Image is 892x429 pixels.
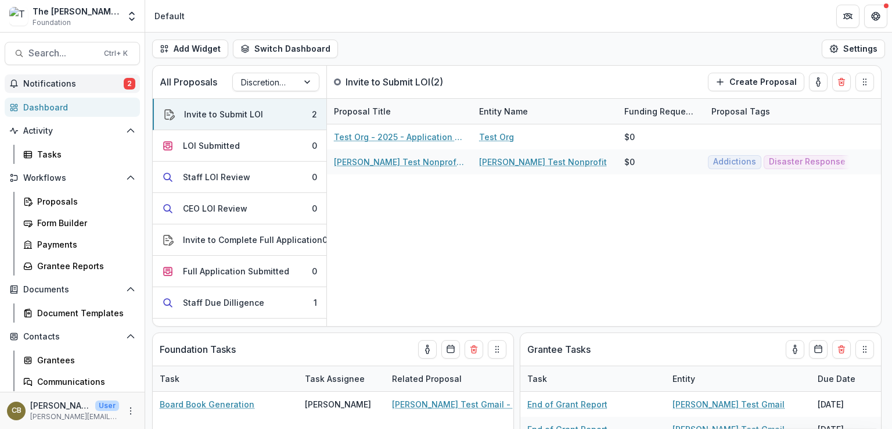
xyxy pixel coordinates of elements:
[23,126,121,136] span: Activity
[809,340,828,359] button: Calendar
[666,366,811,391] div: Entity
[183,171,250,183] div: Staff LOI Review
[346,75,443,89] p: Invite to Submit LOI ( 2 )
[441,340,460,359] button: Calendar
[153,366,298,391] div: Task
[624,131,635,143] div: $0
[312,108,317,120] div: 2
[153,287,326,319] button: Staff Due Dilligence1
[672,398,785,410] a: [PERSON_NAME] Test Gmail
[822,40,885,58] button: Settings
[5,327,140,346] button: Open Contacts
[30,412,119,422] p: [PERSON_NAME][EMAIL_ADDRESS][PERSON_NAME][DOMAIN_NAME]
[472,105,535,117] div: Entity Name
[124,78,135,90] span: 2
[488,340,506,359] button: Drag
[312,140,317,152] div: 0
[19,192,140,211] a: Proposals
[19,351,140,370] a: Grantees
[150,8,189,24] nav: breadcrumb
[811,373,862,385] div: Due Date
[855,73,874,91] button: Drag
[19,235,140,254] a: Payments
[19,145,140,164] a: Tasks
[418,340,437,359] button: toggle-assigned-to-me
[23,332,121,342] span: Contacts
[527,398,607,410] a: End of Grant Report
[322,234,328,246] div: 0
[160,398,254,410] a: Board Book Generation
[23,173,121,183] span: Workflows
[5,74,140,93] button: Notifications2
[153,193,326,224] button: CEO LOI Review0
[152,40,228,58] button: Add Widget
[95,401,119,411] p: User
[153,99,326,130] button: Invite to Submit LOI2
[312,202,317,214] div: 0
[183,234,322,246] div: Invite to Complete Full Application
[19,372,140,391] a: Communications
[153,162,326,193] button: Staff LOI Review0
[19,213,140,233] a: Form Builder
[9,7,28,26] img: The Frist Foundation Workflow Sandbox
[37,307,131,319] div: Document Templates
[33,17,71,28] span: Foundation
[327,99,472,124] div: Proposal Title
[5,121,140,140] button: Open Activity
[5,98,140,117] a: Dashboard
[12,407,21,414] div: Corinne Bergeron
[786,340,804,359] button: toggle-assigned-to-me
[23,285,121,295] span: Documents
[298,366,385,391] div: Task Assignee
[666,373,702,385] div: Entity
[183,202,247,214] div: CEO LOI Review
[704,99,850,124] div: Proposal Tags
[23,101,131,113] div: Dashboard
[617,99,704,124] div: Funding Requested
[624,156,635,168] div: $0
[809,73,828,91] button: toggle-assigned-to-me
[520,373,554,385] div: Task
[836,5,859,28] button: Partners
[713,157,756,167] span: Addictions
[832,340,851,359] button: Delete card
[314,296,317,309] div: 1
[37,217,131,229] div: Form Builder
[37,148,131,160] div: Tasks
[23,79,124,89] span: Notifications
[5,42,140,65] button: Search...
[37,195,131,208] div: Proposals
[37,238,131,251] div: Payments
[520,366,666,391] div: Task
[37,376,131,388] div: Communications
[832,73,851,91] button: Delete card
[183,140,240,152] div: LOI Submitted
[160,342,236,356] p: Foundation Tasks
[855,340,874,359] button: Drag
[385,373,469,385] div: Related Proposal
[864,5,887,28] button: Get Help
[30,399,91,412] p: [PERSON_NAME]
[5,280,140,299] button: Open Documents
[19,303,140,323] a: Document Templates
[154,10,185,22] div: Default
[479,156,607,168] a: [PERSON_NAME] Test Nonprofit
[37,354,131,366] div: Grantees
[472,99,617,124] div: Entity Name
[327,105,398,117] div: Proposal Title
[33,5,119,17] div: The [PERSON_NAME] Foundation Workflow Sandbox
[28,48,97,59] span: Search...
[233,40,338,58] button: Switch Dashboard
[617,105,704,117] div: Funding Requested
[334,156,465,168] a: [PERSON_NAME] Test Nonprofit - 2025 - LOI questions
[312,265,317,277] div: 0
[704,105,777,117] div: Proposal Tags
[465,340,483,359] button: Delete card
